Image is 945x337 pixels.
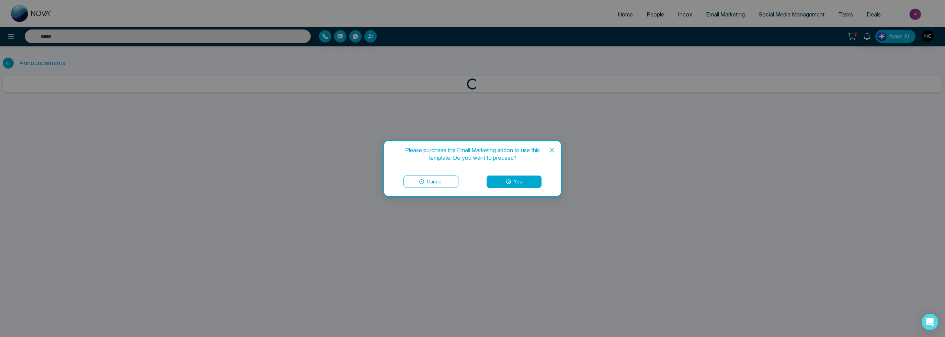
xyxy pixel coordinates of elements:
[403,176,458,188] button: Cancel
[392,146,553,161] div: Please purchase the Email Marketing addon to use this template. Do you want to proceed?
[549,147,555,153] span: close
[487,176,542,188] button: Yes
[922,314,938,330] div: Open Intercom Messenger
[543,141,561,159] button: Close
